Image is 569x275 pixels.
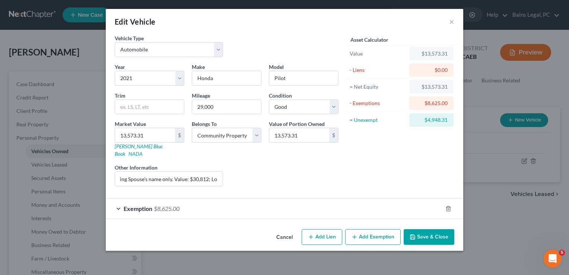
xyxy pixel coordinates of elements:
[415,116,448,124] div: $4,948.31
[269,128,329,142] input: 0.00
[115,100,184,114] input: ex. LS, LT, etc
[115,143,162,157] a: [PERSON_NAME] Blue Book
[192,100,261,114] input: --
[192,92,210,99] label: Mileage
[124,205,152,212] span: Exemption
[115,34,144,42] label: Vehicle Type
[415,83,448,91] div: $13,573.31
[415,66,448,74] div: $0.00
[154,205,179,212] span: $8,625.00
[415,99,448,107] div: $8,625.00
[559,250,565,256] span: 5
[544,250,562,268] iframe: Intercom live chat
[269,92,292,99] label: Condition
[415,50,448,57] div: $13,573.31
[269,120,325,128] label: Value of Portion Owned
[115,92,125,99] label: Trim
[345,229,401,245] button: Add Exemption
[350,66,406,74] div: - Liens
[350,116,406,124] div: = Unexempt
[329,128,338,142] div: $
[350,83,406,91] div: = Net Equity
[192,121,217,127] span: Belongs To
[115,16,156,27] div: Edit Vehicle
[404,229,454,245] button: Save & Close
[192,64,205,70] span: Make
[269,63,284,71] label: Model
[192,71,261,85] input: ex. Nissan
[115,172,223,186] input: (optional)
[115,164,158,171] label: Other Information
[115,63,125,71] label: Year
[302,229,342,245] button: Add Lien
[269,71,338,85] input: ex. Altima
[350,50,406,57] div: Value
[270,230,299,245] button: Cancel
[175,128,184,142] div: $
[115,128,175,142] input: 0.00
[350,36,388,44] label: Asset Calculator
[115,120,146,128] label: Market Value
[128,151,143,157] a: NADA
[350,99,406,107] div: - Exemptions
[449,17,454,26] button: ×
